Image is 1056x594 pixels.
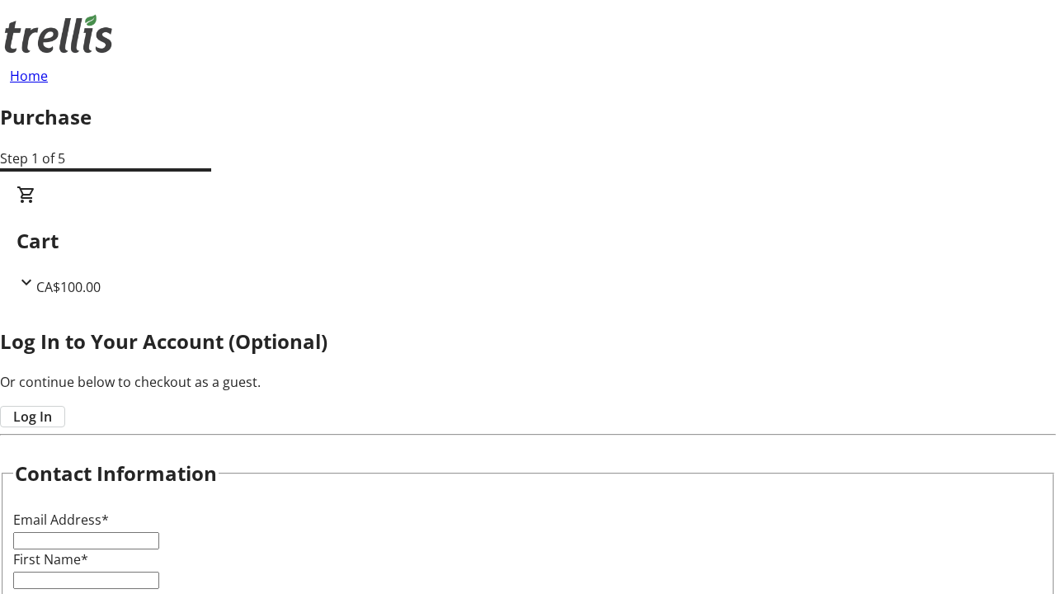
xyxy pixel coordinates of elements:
[36,278,101,296] span: CA$100.00
[13,407,52,427] span: Log In
[13,550,88,568] label: First Name*
[15,459,217,488] h2: Contact Information
[13,511,109,529] label: Email Address*
[16,185,1039,297] div: CartCA$100.00
[16,226,1039,256] h2: Cart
